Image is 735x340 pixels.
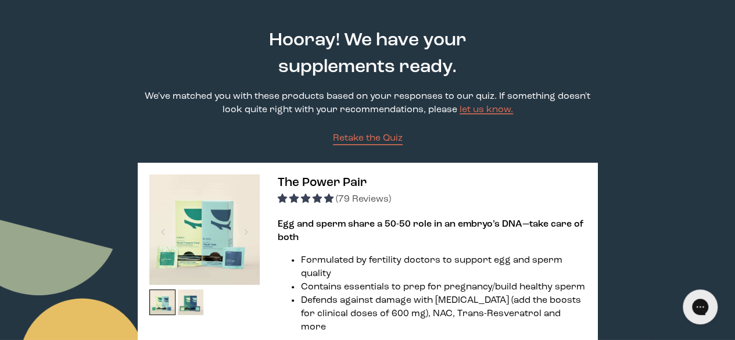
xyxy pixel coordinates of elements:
li: Contains essentials to prep for pregnancy/build healthy sperm [300,281,585,294]
img: thumbnail image [178,289,204,316]
h2: Hooray! We have your supplements ready. [230,27,505,81]
strong: Egg and sperm share a 50-50 role in an embryo’s DNA—take care of both [277,220,583,242]
li: Formulated by fertility doctors to support egg and sperm quality [300,254,585,281]
a: Retake the Quiz [333,132,403,145]
img: thumbnail image [149,174,260,285]
span: (79 Reviews) [335,195,390,204]
iframe: Gorgias live chat messenger [677,285,723,328]
span: 4.92 stars [277,195,335,204]
li: Defends against damage with [MEDICAL_DATA] (add the boosts for clinical doses of 600 mg), NAC, Tr... [300,294,585,334]
span: Retake the Quiz [333,134,403,143]
img: thumbnail image [149,289,175,316]
span: The Power Pair [277,177,366,189]
p: We've matched you with these products based on your responses to our quiz. If something doesn't l... [138,90,597,117]
a: let us know. [460,105,513,114]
